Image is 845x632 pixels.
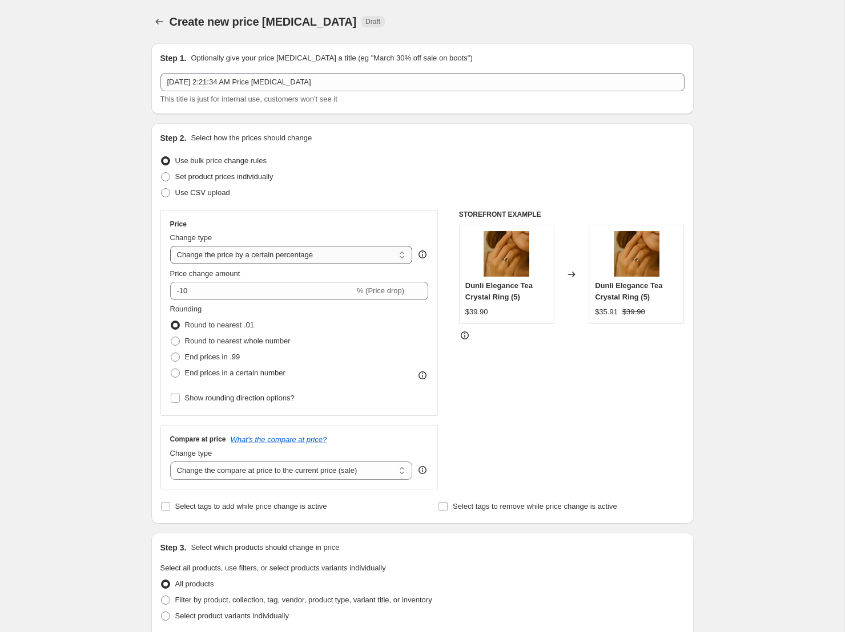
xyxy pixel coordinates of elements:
[465,281,533,301] span: Dunli Elegance Tea Crystal Ring (5)
[191,542,339,553] p: Select which products should change in price
[160,542,187,553] h2: Step 3.
[170,220,187,229] h3: Price
[175,611,289,620] span: Select product variants individually
[175,156,267,165] span: Use bulk price change rules
[175,172,273,181] span: Set product prices individually
[185,337,291,345] span: Round to nearest whole number
[175,580,214,588] span: All products
[185,353,240,361] span: End prices in .99
[453,502,617,511] span: Select tags to remove while price change is active
[160,52,187,64] h2: Step 1.
[622,306,645,318] strike: $39.90
[185,368,285,377] span: End prices in a certain number
[595,281,662,301] span: Dunli Elegance Tea Crystal Ring (5)
[459,210,685,219] h6: STOREFRONT EXAMPLE
[417,249,428,260] div: help
[175,502,327,511] span: Select tags to add while price change is active
[614,231,659,277] img: ChatGPTImageAug18_2025_11_53_21AM_80x.png
[231,435,327,444] button: What's the compare at price?
[170,449,212,457] span: Change type
[170,282,355,300] input: -15
[357,286,404,295] span: % (Price drop)
[170,435,226,444] h3: Compare at price
[170,233,212,242] span: Change type
[484,231,529,277] img: ChatGPTImageAug18_2025_11_53_21AM_80x.png
[160,95,337,103] span: This title is just for internal use, customers won't see it
[417,464,428,476] div: help
[160,564,386,572] span: Select all products, use filters, or select products variants individually
[170,269,240,278] span: Price change amount
[170,305,202,313] span: Rounding
[365,17,380,26] span: Draft
[170,15,357,28] span: Create new price [MEDICAL_DATA]
[185,394,295,402] span: Show rounding direction options?
[185,321,254,329] span: Round to nearest .01
[160,73,685,91] input: 30% off holiday sale
[175,595,432,604] span: Filter by product, collection, tag, vendor, product type, variant title, or inventory
[595,306,618,318] div: $35.91
[191,132,312,144] p: Select how the prices should change
[175,188,230,197] span: Use CSV upload
[151,14,167,30] button: Price change jobs
[191,52,472,64] p: Optionally give your price [MEDICAL_DATA] a title (eg "March 30% off sale on boots")
[465,306,488,318] div: $39.90
[160,132,187,144] h2: Step 2.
